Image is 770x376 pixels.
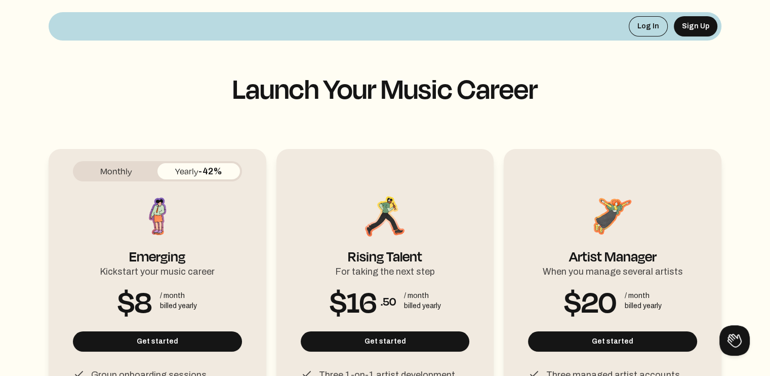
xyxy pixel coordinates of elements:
[73,331,242,352] button: Get started
[543,260,683,279] div: When you manage several artists
[590,194,635,239] img: Artist Manager
[362,194,408,239] img: Rising Talent
[335,260,435,279] div: For taking the next step
[301,331,470,352] button: Get started
[625,291,662,301] div: / month
[528,331,697,352] button: Get started
[569,239,657,260] div: Artist Manager
[719,325,750,356] iframe: Toggle Customer Support
[117,293,152,309] span: $8
[348,239,422,260] div: Rising Talent
[564,293,617,309] span: $20
[157,163,240,179] button: Yearly-42%
[49,73,721,103] h1: Launch Your Music Career
[674,16,717,36] button: Sign Up
[403,291,440,301] div: / month
[198,166,222,176] span: -42%
[625,301,662,311] div: billed yearly
[135,194,180,239] img: Emerging
[629,16,668,36] button: Log In
[329,293,376,309] span: $16
[403,301,440,311] div: billed yearly
[100,260,215,279] div: Kickstart your music career
[380,293,395,309] span: .50
[75,163,157,179] button: Monthly
[129,239,185,260] div: Emerging
[160,301,197,311] div: billed yearly
[160,291,197,301] div: / month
